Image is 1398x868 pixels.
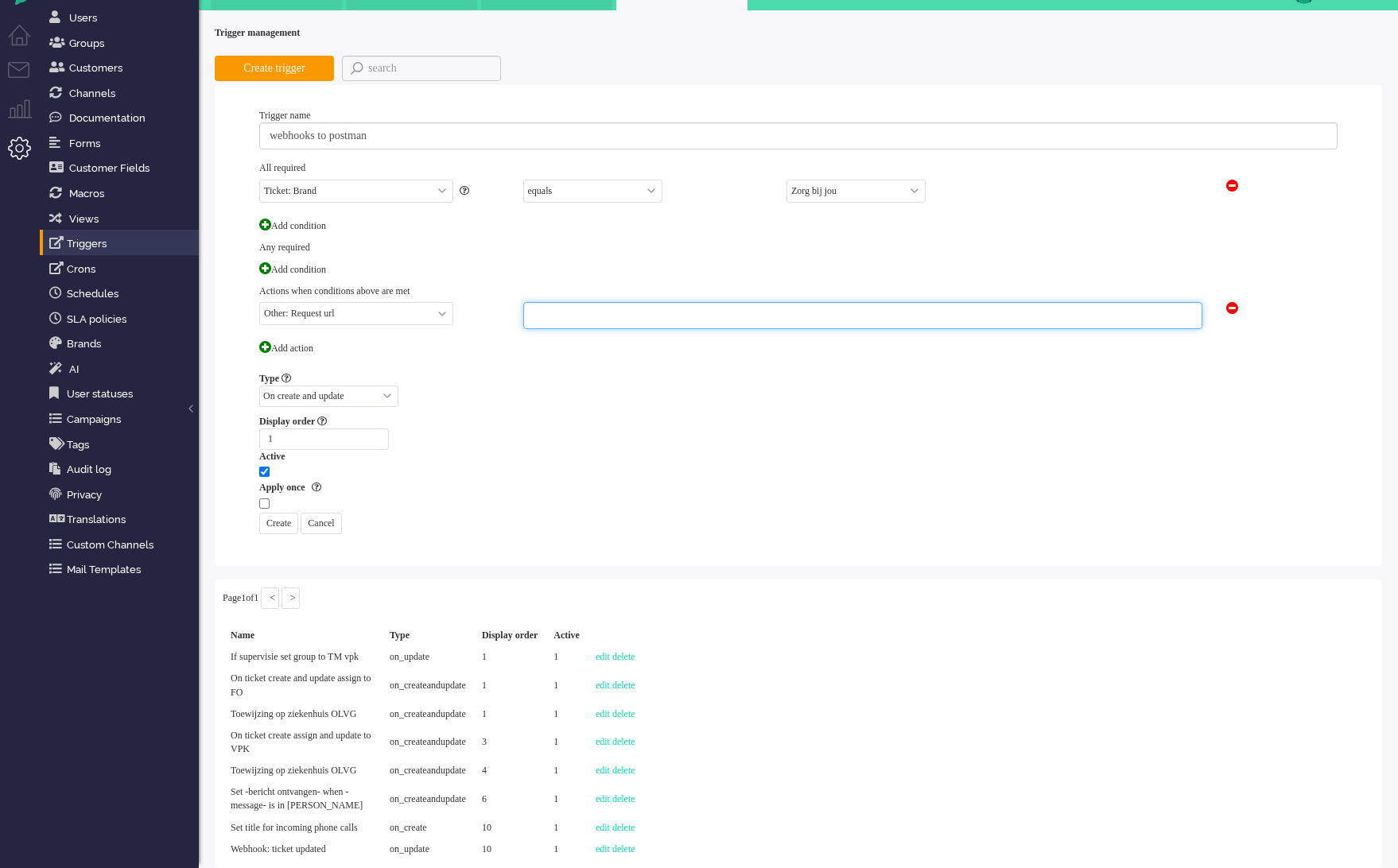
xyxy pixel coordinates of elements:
[259,513,298,534] input: Create
[69,12,97,24] span: Users
[596,822,610,833] a: edit
[546,703,588,725] td: 1
[215,56,334,81] button: Create trigger
[612,765,635,776] a: delete
[69,87,115,99] span: Channels
[251,254,1338,285] div: Add condition
[46,510,199,528] a: Translations
[69,62,122,74] span: Customers
[251,333,1338,363] div: Add action
[474,839,546,860] td: 10
[317,417,327,426] i: Order of the trigger, the lower the number, the earlier it will be executed.
[46,84,199,102] a: Channels
[223,725,382,760] td: On ticket create assign and update to VPK
[390,630,410,641] b: Type
[596,651,610,662] a: edit
[596,708,610,719] a: edit
[382,781,474,816] td: on_createandupdate
[612,680,635,691] a: delete
[69,213,99,225] span: Views
[474,760,546,781] td: 4
[546,817,588,839] td: 1
[8,99,44,135] li: Supervisor menu
[46,9,199,26] a: Users
[342,56,501,81] input: search
[46,285,199,302] a: Schedules
[474,817,546,839] td: 10
[612,708,635,719] a: delete
[69,37,104,49] span: Groups
[69,162,150,174] span: Customer Fields
[8,137,44,172] li: Admin menu
[474,725,546,760] td: 3
[46,536,199,553] a: Custom Channels
[46,436,199,453] a: Tags
[382,817,474,839] td: on_create
[282,374,291,383] i: Trigger when ticket the is created, updated (new inbound or outbound message) or both.
[215,27,300,38] b: Trigger management
[382,760,474,781] td: on_createandupdate
[46,335,199,352] a: Brands
[223,668,382,703] td: On ticket create and update assign to FO
[46,134,199,152] a: Forms
[259,162,305,173] span: All required
[69,138,100,149] span: Forms
[553,630,580,641] b: Active
[223,646,382,668] td: If supervisie set group to TM vpk
[596,736,610,747] a: edit
[612,793,635,804] a: delete
[261,587,279,609] input: <
[259,373,279,384] strong: Type
[482,630,538,641] b: Display order
[69,363,79,375] span: AI
[223,703,382,725] td: Toewijzing op ziekenhuis OLVG
[8,62,44,98] li: Tickets menu
[46,210,199,227] a: Views
[474,646,546,668] td: 1
[546,760,588,781] td: 1
[612,736,635,747] a: delete
[382,839,474,860] td: on_update
[382,646,474,668] td: on_update
[46,410,199,428] a: Campaigns
[259,451,285,462] strong: Active
[8,25,44,60] li: Dashboard menu
[223,781,382,816] td: Set -bericht ontvangen- when -message- is in [PERSON_NAME]
[223,760,382,781] td: Toewijzing op ziekenhuis OLVG
[546,725,588,760] td: 1
[382,703,474,725] td: on_createandupdate
[46,360,199,378] a: Ai
[254,592,258,603] span: 1
[612,843,635,854] a: delete
[612,822,635,833] a: delete
[259,109,1338,534] div: Trigger name
[382,668,474,703] td: on_createandupdate
[282,587,300,609] input: >
[546,839,588,860] td: 1
[301,513,341,534] input: Cancel
[474,668,546,703] td: 1
[612,651,635,662] a: delete
[251,211,1338,241] div: Add condition
[223,839,382,860] td: Webhook: ticket updated
[46,34,199,52] a: Groups
[259,285,410,296] span: Actions when conditions above are met
[46,385,199,402] a: User statuses
[259,482,305,493] b: Apply once
[474,703,546,725] td: 1
[546,646,588,668] td: 1
[596,793,610,804] a: edit
[46,310,199,327] a: SLA policies
[223,587,1374,625] div: Page of
[382,725,474,760] td: on_createandupdate
[46,184,199,202] a: Macros
[46,560,199,578] a: Mail Templates
[69,188,104,200] span: Macros
[474,781,546,816] td: 6
[241,592,246,603] span: 1
[596,680,610,691] a: edit
[46,59,199,76] a: Customers
[546,781,588,816] td: 1
[259,416,315,427] strong: Display order
[46,109,199,126] a: Documentation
